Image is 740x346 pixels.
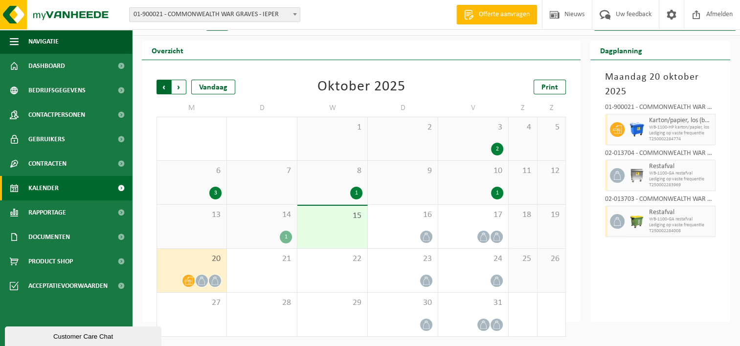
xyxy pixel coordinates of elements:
[232,166,292,176] span: 7
[142,41,193,60] h2: Overzicht
[443,298,503,308] span: 31
[514,166,532,176] span: 11
[649,136,713,142] span: T250002284774
[162,254,222,264] span: 20
[629,214,644,229] img: WB-1100-HPE-GN-51
[443,254,503,264] span: 24
[373,166,433,176] span: 9
[28,29,59,54] span: Navigatie
[541,84,558,91] span: Print
[649,216,713,222] span: WB-1100-GA restafval
[649,228,713,234] span: T250002284008
[162,210,222,220] span: 13
[542,122,561,133] span: 5
[373,254,433,264] span: 23
[443,166,503,176] span: 10
[162,298,222,308] span: 27
[28,249,73,274] span: Product Shop
[542,210,561,220] span: 19
[649,182,713,188] span: T250002283969
[514,254,532,264] span: 25
[302,211,362,221] span: 15
[538,99,566,117] td: Z
[514,122,532,133] span: 4
[514,210,532,220] span: 18
[157,80,171,94] span: Vorige
[649,125,713,130] span: WB-1100-HP karton/papier, los
[368,99,438,117] td: D
[605,150,716,160] div: 02-013704 - COMMONWEALTH WAR GRAVES - ZILLEBEKE
[157,99,227,117] td: M
[649,222,713,228] span: Lediging op vaste frequentie
[605,70,716,99] h3: Maandag 20 oktober 2025
[443,122,503,133] span: 3
[456,5,537,24] a: Offerte aanvragen
[649,171,713,176] span: WB-1100-GA restafval
[172,80,186,94] span: Volgende
[509,99,538,117] td: Z
[350,187,362,199] div: 1
[302,122,362,133] span: 1
[629,168,644,183] img: WB-1100-GAL-GY-02
[649,117,713,125] span: Karton/papier, los (bedrijven)
[491,187,503,199] div: 1
[130,8,300,22] span: 01-900021 - COMMONWEALTH WAR GRAVES - IEPER
[443,210,503,220] span: 17
[373,298,433,308] span: 30
[232,254,292,264] span: 21
[373,122,433,133] span: 2
[438,99,509,117] td: V
[302,298,362,308] span: 29
[302,254,362,264] span: 22
[542,254,561,264] span: 26
[28,54,65,78] span: Dashboard
[542,166,561,176] span: 12
[280,231,292,243] div: 1
[28,151,67,176] span: Contracten
[28,78,86,103] span: Bedrijfsgegevens
[590,41,652,60] h2: Dagplanning
[649,130,713,136] span: Lediging op vaste frequentie
[28,225,70,249] span: Documenten
[232,298,292,308] span: 28
[373,210,433,220] span: 16
[209,187,222,199] div: 3
[605,196,716,206] div: 02-013703 - COMMONWEALTH WAR GRAVES - IEPER
[649,209,713,216] span: Restafval
[28,274,108,298] span: Acceptatievoorwaarden
[476,10,532,20] span: Offerte aanvragen
[28,103,85,127] span: Contactpersonen
[317,80,405,94] div: Oktober 2025
[227,99,297,117] td: D
[302,166,362,176] span: 8
[629,122,644,137] img: WB-1100-HPE-BE-01
[534,80,566,94] a: Print
[232,210,292,220] span: 14
[28,176,59,200] span: Kalender
[129,7,300,22] span: 01-900021 - COMMONWEALTH WAR GRAVES - IEPER
[649,176,713,182] span: Lediging op vaste frequentie
[5,324,163,346] iframe: chat widget
[28,127,65,151] span: Gebruikers
[491,143,503,155] div: 2
[649,163,713,171] span: Restafval
[297,99,368,117] td: W
[162,166,222,176] span: 6
[191,80,235,94] div: Vandaag
[28,200,66,225] span: Rapportage
[605,104,716,114] div: 01-900021 - COMMONWEALTH WAR GRAVES - IEPER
